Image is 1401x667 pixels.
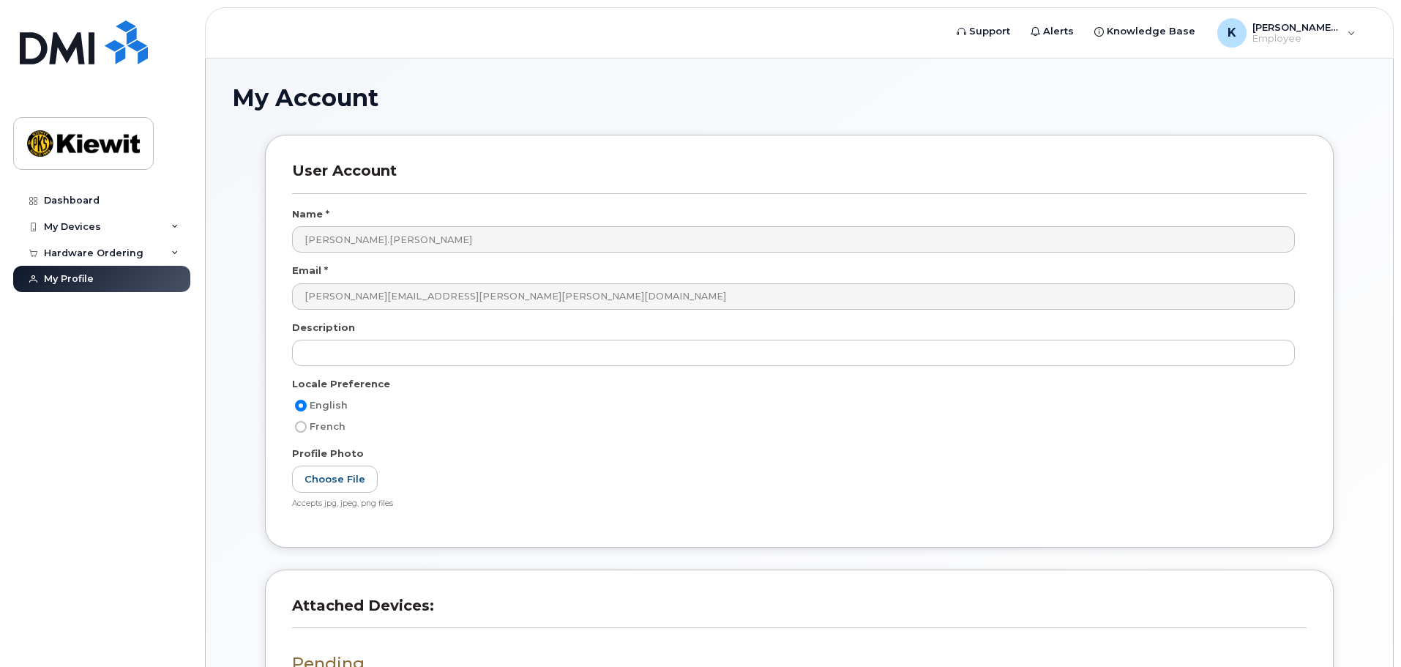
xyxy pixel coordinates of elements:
[295,400,307,411] input: English
[232,85,1367,111] h1: My Account
[295,421,307,433] input: French
[292,466,378,493] label: Choose File
[292,207,329,221] label: Name *
[292,162,1307,193] h3: User Account
[292,264,328,277] label: Email *
[310,400,348,411] span: English
[292,597,1307,628] h3: Attached Devices:
[292,447,364,461] label: Profile Photo
[292,499,1295,510] div: Accepts jpg, jpeg, png files
[292,321,355,335] label: Description
[310,421,345,432] span: French
[292,377,390,391] label: Locale Preference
